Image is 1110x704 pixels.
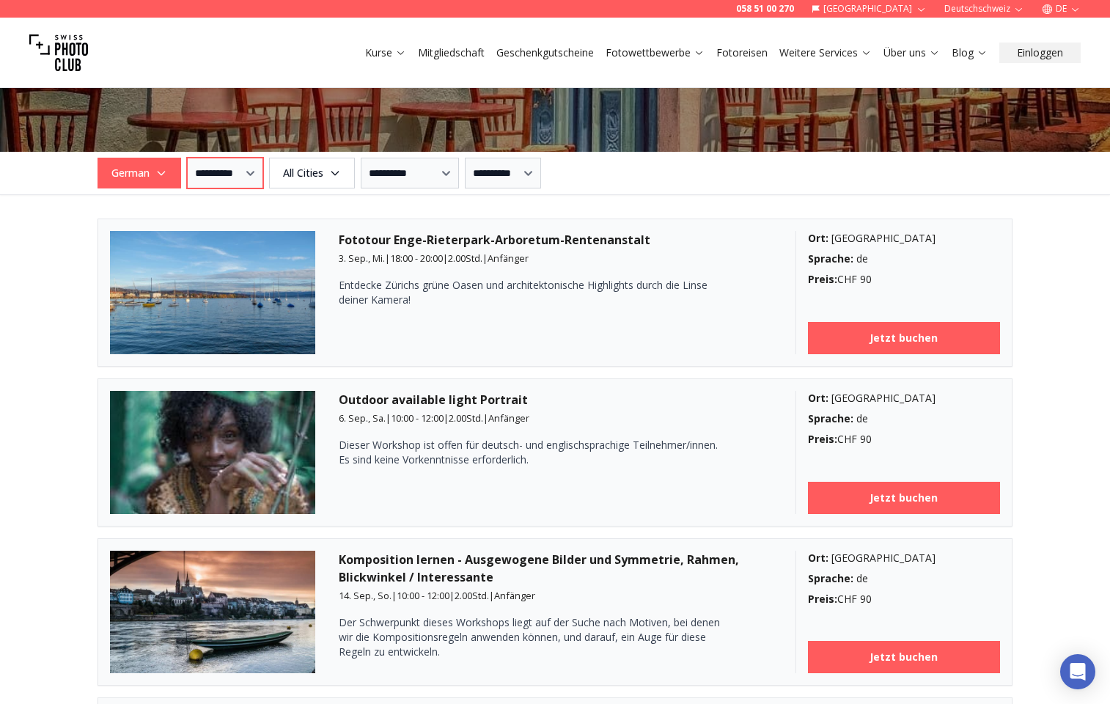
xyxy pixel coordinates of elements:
[455,589,489,602] span: 2.00 Std.
[808,551,828,565] b: Ort :
[98,158,181,188] button: German
[488,411,529,425] span: Anfänger
[878,43,946,63] button: Über uns
[870,331,938,345] b: Jetzt buchen
[339,551,772,586] h3: Komposition lernen - Ausgewogene Bilder und Symmetrie, Rahmen, Blickwinkel / Interessante
[870,650,938,664] b: Jetzt buchen
[779,45,872,60] a: Weitere Services
[808,592,1001,606] div: CHF
[496,45,594,60] a: Geschenkgutscheine
[808,482,1001,514] a: Jetzt buchen
[946,43,993,63] button: Blog
[808,411,853,425] b: Sprache :
[29,23,88,82] img: Swiss photo club
[808,432,1001,447] div: CHF
[391,411,444,425] span: 10:00 - 12:00
[418,45,485,60] a: Mitgliedschaft
[808,432,837,446] b: Preis :
[808,252,1001,266] div: de
[448,252,482,265] span: 2.00 Std.
[808,391,828,405] b: Ort :
[808,411,1001,426] div: de
[808,551,1001,565] div: [GEOGRAPHIC_DATA]
[365,45,406,60] a: Kurse
[870,491,938,505] b: Jetzt buchen
[808,231,828,245] b: Ort :
[808,272,1001,287] div: CHF
[339,589,392,602] span: 14. Sep., So.
[808,391,1001,406] div: [GEOGRAPHIC_DATA]
[488,252,529,265] span: Anfänger
[339,231,772,249] h3: Fototour Enge-Rieterpark-Arboretum-Rentenanstalt
[808,272,837,286] b: Preis :
[269,158,355,188] button: All Cities
[860,432,872,446] span: 90
[359,43,412,63] button: Kurse
[490,43,600,63] button: Geschenkgutscheine
[773,43,878,63] button: Weitere Services
[736,3,794,15] a: 058 51 00 270
[339,411,386,425] span: 6. Sep., Sa.
[412,43,490,63] button: Mitgliedschaft
[716,45,768,60] a: Fotoreisen
[449,411,483,425] span: 2.00 Std.
[808,231,1001,246] div: [GEOGRAPHIC_DATA]
[883,45,940,60] a: Über uns
[808,252,853,265] b: Sprache :
[808,571,1001,586] div: de
[339,615,720,659] p: Der Schwerpunkt dieses Workshops liegt auf der Suche nach Motiven, bei denen wir die Kompositions...
[271,160,353,186] span: All Cities
[808,641,1001,673] a: Jetzt buchen
[710,43,773,63] button: Fotoreisen
[110,551,315,674] img: Komposition lernen - Ausgewogene Bilder und Symmetrie, Rahmen, Blickwinkel / Interessante
[110,231,315,354] img: Fototour Enge-Rieterpark-Arboretum-Rentenanstalt
[100,160,179,186] span: German
[952,45,988,60] a: Blog
[339,252,385,265] span: 3. Sep., Mi.
[808,322,1001,354] a: Jetzt buchen
[808,592,837,606] b: Preis :
[808,571,853,585] b: Sprache :
[390,252,443,265] span: 18:00 - 20:00
[339,438,720,467] p: Dieser Workshop ist offen für deutsch- und englischsprachige Teilnehmer/innen. Es sind keine Vork...
[600,43,710,63] button: Fotowettbewerbe
[339,278,720,307] p: Entdecke Zürichs grüne Oasen und architektonische Highlights durch die Linse deiner Kamera!
[860,592,872,606] span: 90
[860,272,872,286] span: 90
[110,391,315,514] img: Outdoor available light Portrait
[606,45,705,60] a: Fotowettbewerbe
[339,391,772,408] h3: Outdoor available light Portrait
[397,589,449,602] span: 10:00 - 12:00
[339,252,529,265] small: | | |
[339,589,535,602] small: | | |
[999,43,1081,63] button: Einloggen
[1060,654,1095,689] div: Open Intercom Messenger
[494,589,535,602] span: Anfänger
[339,411,529,425] small: | | |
